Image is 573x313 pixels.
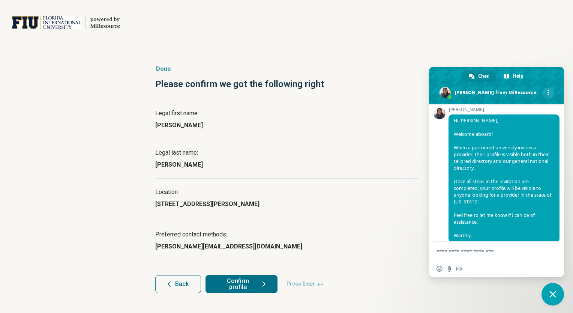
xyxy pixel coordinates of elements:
p: Preferred contact methods: [155,230,418,239]
p: Legal first name: [155,109,418,118]
p: [PERSON_NAME][EMAIL_ADDRESS][DOMAIN_NAME] [155,242,302,251]
p: [PERSON_NAME] [155,160,203,169]
span: Insert an emoji [436,266,442,272]
textarea: Compose your message... [436,242,541,260]
span: Audio message [456,266,462,272]
a: Close chat [541,283,564,305]
span: [PERSON_NAME] [448,107,559,112]
span: Chat [478,71,489,82]
a: Florida International Universitypowered by [12,14,120,32]
a: Help [497,71,531,82]
span: Back [175,281,189,287]
p: Done [155,65,418,74]
a: Chat [462,71,496,82]
p: [PERSON_NAME] [155,121,203,130]
p: Location: [155,188,418,197]
span: Help [513,71,523,82]
div: powered by [90,16,120,23]
button: Back [155,275,201,293]
span: Press Enter [282,275,328,293]
span: Hi [PERSON_NAME], Welcome aboard! When a partnered university invites a provider, their profile i... [454,117,551,239]
h1: Please confirm we got the following right [155,78,418,91]
span: Send a file [446,266,452,272]
div: [STREET_ADDRESS][PERSON_NAME] [155,200,418,209]
p: Legal last name: [155,148,418,157]
img: Florida International University [12,14,81,32]
button: Confirm profile [205,275,277,293]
